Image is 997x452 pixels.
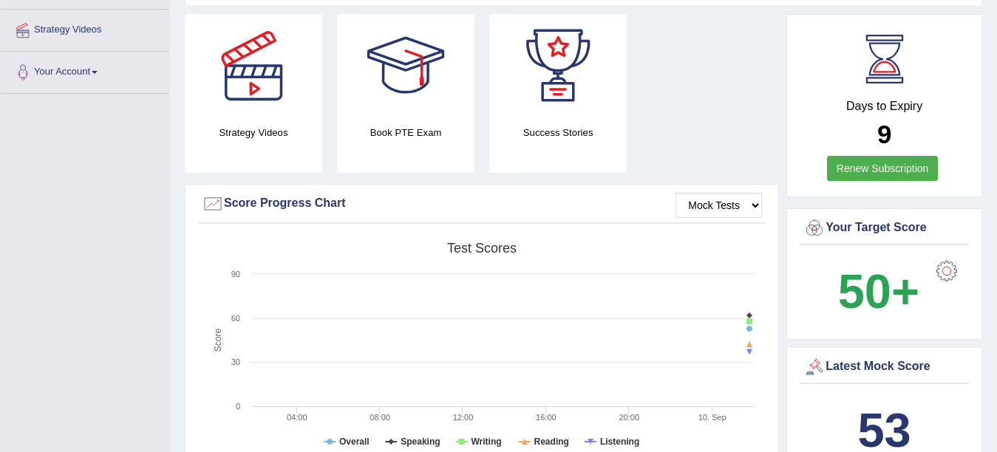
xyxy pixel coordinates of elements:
h4: Days to Expiry [803,100,965,113]
a: Renew Subscription [827,156,939,181]
tspan: Speaking [401,436,440,447]
text: 90 [231,270,240,278]
text: 04:00 [287,413,307,422]
text: 12:00 [453,413,474,422]
tspan: Writing [471,436,501,447]
a: Strategy Videos [1,10,169,47]
h4: Strategy Videos [185,125,322,140]
tspan: Reading [534,436,569,447]
text: 60 [231,314,240,323]
a: Your Account [1,52,169,89]
text: 08:00 [370,413,390,422]
tspan: Overall [339,436,370,447]
div: Latest Mock Score [803,356,965,378]
tspan: Score [213,329,223,352]
text: 0 [236,402,240,411]
b: 50+ [838,264,919,318]
tspan: Listening [600,436,639,447]
div: Your Target Score [803,217,965,239]
text: 20:00 [619,413,639,422]
h4: Success Stories [489,125,627,140]
tspan: Test scores [447,241,517,256]
h4: Book PTE Exam [337,125,474,140]
text: 16:00 [536,413,557,422]
text: 30 [231,357,240,366]
b: 9 [877,120,891,148]
tspan: 10. Sep [698,413,727,422]
div: Score Progress Chart [202,193,762,215]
